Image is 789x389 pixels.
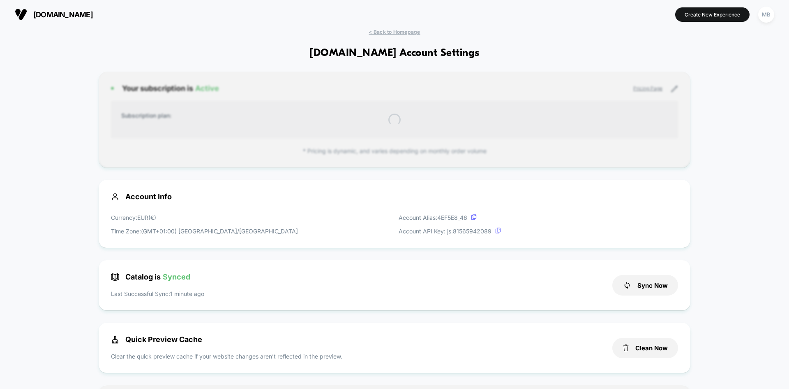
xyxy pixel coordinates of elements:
[12,8,95,21] button: [DOMAIN_NAME]
[111,227,298,235] p: Time Zone: (GMT+01:00) [GEOGRAPHIC_DATA]/[GEOGRAPHIC_DATA]
[399,213,501,222] p: Account Alias: 4EF5E8_46
[33,10,93,19] span: [DOMAIN_NAME]
[399,227,501,235] p: Account API Key: js. 81565942089
[111,352,342,361] p: Clear the quick preview cache if your website changes aren’t reflected in the preview.
[612,275,678,296] button: Sync Now
[758,7,774,23] div: MB
[15,8,27,21] img: Visually logo
[111,335,202,344] span: Quick Preview Cache
[612,338,678,358] button: Clean Now
[111,273,190,281] span: Catalog is
[111,192,678,201] span: Account Info
[675,7,750,22] button: Create New Experience
[309,47,479,59] h1: [DOMAIN_NAME] Account Settings
[369,29,420,35] span: < Back to Homepage
[756,6,777,23] button: MB
[111,289,204,298] p: Last Successful Sync: 1 minute ago
[163,273,190,281] span: Synced
[111,213,298,222] p: Currency: EUR ( € )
